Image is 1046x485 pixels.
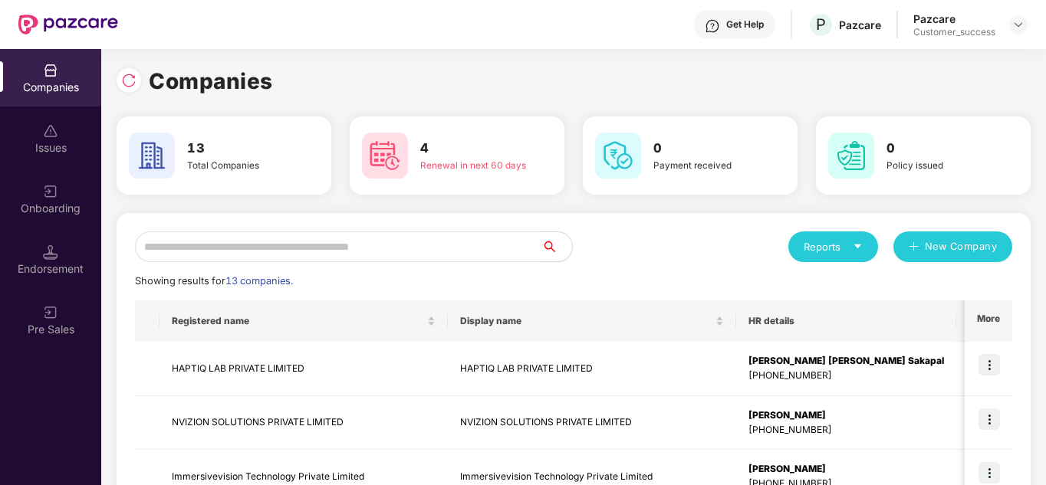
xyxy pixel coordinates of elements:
img: svg+xml;base64,PHN2ZyB4bWxucz0iaHR0cDovL3d3dy53My5vcmcvMjAwMC9zdmciIHdpZHRoPSI2MCIgaGVpZ2h0PSI2MC... [828,133,874,179]
img: svg+xml;base64,PHN2ZyB3aWR0aD0iMjAiIGhlaWdodD0iMjAiIHZpZXdCb3g9IjAgMCAyMCAyMCIgZmlsbD0ibm9uZSIgeG... [43,184,58,199]
td: NVIZION SOLUTIONS PRIVATE LIMITED [448,396,736,451]
img: svg+xml;base64,PHN2ZyBpZD0iQ29tcGFuaWVzIiB4bWxucz0iaHR0cDovL3d3dy53My5vcmcvMjAwMC9zdmciIHdpZHRoPS... [43,63,58,78]
td: HAPTIQ LAB PRIVATE LIMITED [448,342,736,396]
td: HAPTIQ LAB PRIVATE LIMITED [160,342,448,396]
h3: 13 [187,139,293,159]
div: [PERSON_NAME] [748,408,944,423]
span: 13 companies. [225,275,293,287]
div: Policy issued [886,159,992,172]
th: Registered name [160,300,448,342]
div: [PERSON_NAME] [748,462,944,477]
img: svg+xml;base64,PHN2ZyBpZD0iSXNzdWVzX2Rpc2FibGVkIiB4bWxucz0iaHR0cDovL3d3dy53My5vcmcvMjAwMC9zdmciIH... [43,123,58,139]
img: svg+xml;base64,PHN2ZyB4bWxucz0iaHR0cDovL3d3dy53My5vcmcvMjAwMC9zdmciIHdpZHRoPSI2MCIgaGVpZ2h0PSI2MC... [362,133,408,179]
span: plus [909,241,919,254]
div: Payment received [653,159,759,172]
span: caret-down [853,241,863,251]
div: Pazcare [913,11,995,26]
th: More [965,300,1012,342]
div: Total Companies [187,159,293,172]
img: svg+xml;base64,PHN2ZyBpZD0iUmVsb2FkLTMyeDMyIiB4bWxucz0iaHR0cDovL3d3dy53My5vcmcvMjAwMC9zdmciIHdpZH... [121,73,137,88]
div: Reports [804,239,863,254]
img: icon [979,408,1000,430]
div: [PHONE_NUMBER] [748,423,944,437]
span: Display name [460,315,712,327]
img: svg+xml;base64,PHN2ZyB3aWR0aD0iMTQuNSIgaGVpZ2h0PSIxNC41IiB2aWV3Qm94PSIwIDAgMTYgMTYiIGZpbGw9Im5vbm... [43,244,58,260]
h3: 4 [420,139,526,159]
span: search [541,241,572,253]
img: New Pazcare Logo [18,15,118,34]
td: NVIZION SOLUTIONS PRIVATE LIMITED [160,396,448,451]
div: [PHONE_NUMBER] [748,369,944,383]
div: Pazcare [839,18,881,32]
div: [PERSON_NAME] [PERSON_NAME] Sakapal [748,354,944,369]
img: svg+xml;base64,PHN2ZyB3aWR0aD0iMjAiIGhlaWdodD0iMjAiIHZpZXdCb3g9IjAgMCAyMCAyMCIgZmlsbD0ibm9uZSIgeG... [43,305,58,320]
img: icon [979,354,1000,375]
img: svg+xml;base64,PHN2ZyBpZD0iSGVscC0zMngzMiIgeG1sbnM9Imh0dHA6Ly93d3cudzMub3JnLzIwMDAvc3ZnIiB3aWR0aD... [705,18,720,34]
div: Renewal in next 60 days [420,159,526,172]
div: Customer_success [913,26,995,38]
span: Registered name [172,315,424,327]
span: P [816,15,826,34]
th: HR details [736,300,956,342]
th: Display name [448,300,736,342]
h3: 0 [653,139,759,159]
span: Showing results for [135,275,293,287]
div: Get Help [726,18,764,31]
h3: 0 [886,139,992,159]
img: svg+xml;base64,PHN2ZyBpZD0iRHJvcGRvd24tMzJ4MzIiIHhtbG5zPSJodHRwOi8vd3d3LnczLm9yZy8yMDAwL3N2ZyIgd2... [1012,18,1025,31]
h1: Companies [149,64,273,98]
img: svg+xml;base64,PHN2ZyB4bWxucz0iaHR0cDovL3d3dy53My5vcmcvMjAwMC9zdmciIHdpZHRoPSI2MCIgaGVpZ2h0PSI2MC... [129,133,175,179]
img: svg+xml;base64,PHN2ZyB4bWxucz0iaHR0cDovL3d3dy53My5vcmcvMjAwMC9zdmciIHdpZHRoPSI2MCIgaGVpZ2h0PSI2MC... [595,133,641,179]
img: icon [979,462,1000,483]
button: search [541,231,573,262]
span: New Company [925,239,998,254]
button: plusNew Company [893,231,1012,262]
